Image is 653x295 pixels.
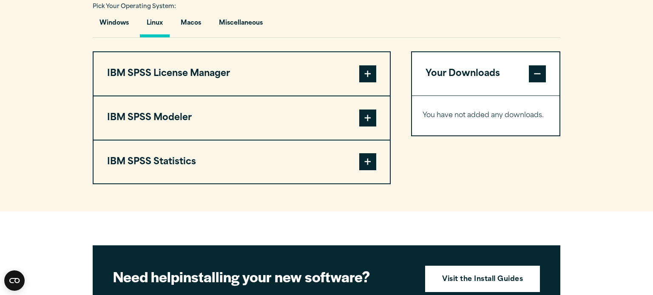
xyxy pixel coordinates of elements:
[94,140,390,184] button: IBM SPSS Statistics
[94,52,390,96] button: IBM SPSS License Manager
[4,270,25,291] button: Open CMP widget
[93,4,176,9] span: Pick Your Operating System:
[174,13,208,37] button: Macos
[140,13,170,37] button: Linux
[113,266,179,287] strong: Need help
[412,52,559,96] button: Your Downloads
[212,13,270,37] button: Miscellaneous
[412,96,559,135] div: Your Downloads
[442,274,523,285] strong: Visit the Install Guides
[113,267,411,286] h2: installing your new software?
[423,110,549,122] p: You have not added any downloads.
[93,13,136,37] button: Windows
[425,266,540,292] a: Visit the Install Guides
[94,96,390,140] button: IBM SPSS Modeler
